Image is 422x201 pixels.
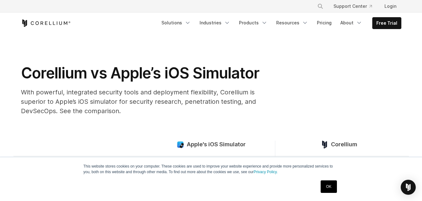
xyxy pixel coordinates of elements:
[313,17,335,28] a: Pricing
[254,170,278,174] a: Privacy Policy.
[21,64,271,83] h1: Corellium vs Apple’s iOS Simulator
[331,141,357,148] span: Corellium
[373,18,401,29] a: Free Trial
[196,17,234,28] a: Industries
[176,141,184,148] img: compare_ios-simulator--large
[328,1,377,12] a: Support Center
[21,19,71,27] a: Corellium Home
[21,88,271,116] p: With powerful, integrated security tools and deployment flexibility, Corellium is superior to App...
[158,17,195,28] a: Solutions
[310,1,401,12] div: Navigation Menu
[235,17,271,28] a: Products
[187,141,246,148] span: Apple's iOS Simulator
[401,180,416,195] div: Open Intercom Messenger
[272,17,312,28] a: Resources
[158,17,401,29] div: Navigation Menu
[379,1,401,12] a: Login
[84,163,339,175] p: This website stores cookies on your computer. These cookies are used to improve your website expe...
[315,1,326,12] button: Search
[337,17,366,28] a: About
[321,180,337,193] a: OK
